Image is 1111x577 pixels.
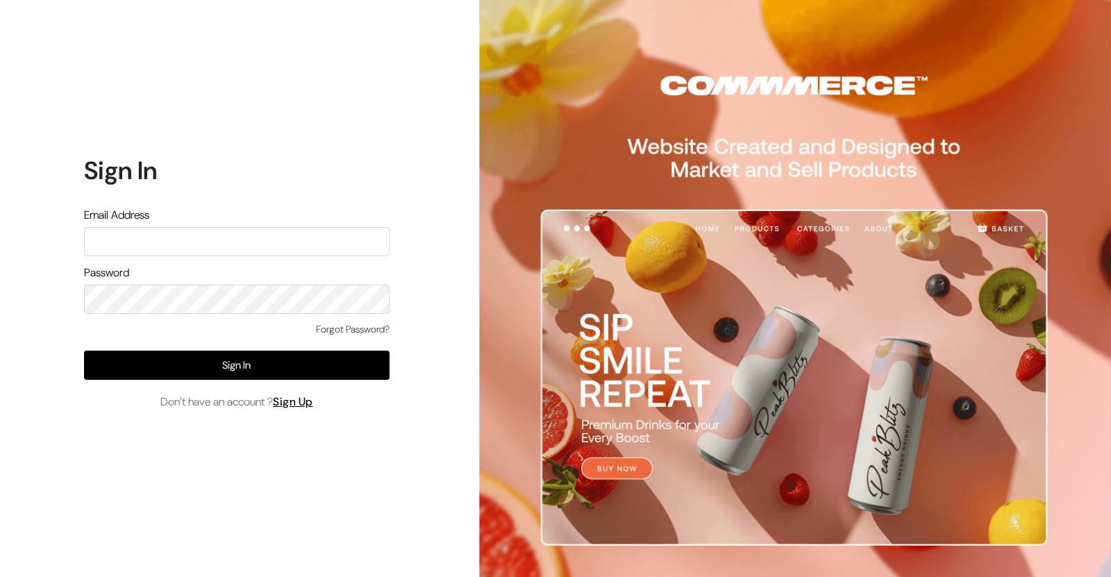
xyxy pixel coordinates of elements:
[84,351,390,380] button: Sign In
[160,394,313,410] span: Don’t have an account ?
[84,207,149,224] label: Email Address
[273,394,313,409] a: Sign Up
[84,156,390,185] h1: Sign In
[316,322,390,337] a: Forgot Password?
[84,265,129,281] label: Password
